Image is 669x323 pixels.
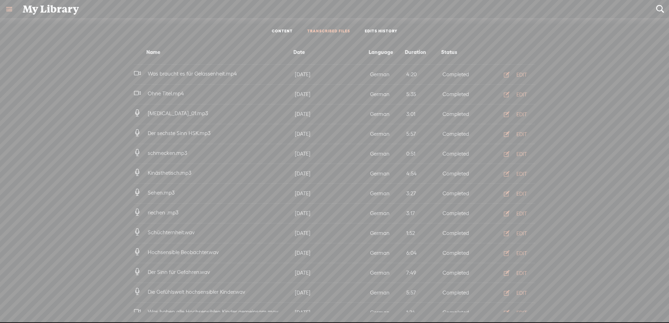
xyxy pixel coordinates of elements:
[516,131,527,138] div: EDIT
[441,308,477,317] div: Completed
[293,90,369,99] div: [DATE]
[369,289,405,297] div: German
[146,269,212,275] span: Der Sinn für Gefahren.wav
[146,309,280,315] span: Was haben alle Hochsensiblen Kinder gemeinsam.mov
[293,110,369,118] div: [DATE]
[369,249,405,257] div: German
[441,249,477,257] div: Completed
[293,170,369,178] div: [DATE]
[516,190,527,197] div: EDIT
[146,190,176,196] span: Sehen.mp3
[369,308,405,317] div: German
[405,130,441,138] div: 5:57
[494,89,532,100] button: EDIT
[146,71,238,77] span: Was braucht es für Gelassenheit.mp4
[494,247,532,259] button: EDIT
[405,269,441,277] div: 7:49
[494,69,532,80] button: EDIT
[405,249,441,257] div: 6:04
[367,48,403,56] div: Language
[134,48,292,56] div: Name
[293,150,369,158] div: [DATE]
[494,128,532,140] button: EDIT
[369,110,405,118] div: German
[146,90,185,96] span: Ohne Titel.mp4
[369,90,405,99] div: German
[293,70,369,79] div: [DATE]
[293,269,369,277] div: [DATE]
[516,111,527,118] div: EDIT
[405,90,441,99] div: 5:35
[516,270,527,277] div: EDIT
[405,229,441,237] div: 1:52
[441,209,477,218] div: Completed
[146,289,247,295] span: Die Gefühlswelt hochsensibler Kinder.wav
[494,287,532,298] button: EDIT
[441,90,477,99] div: Completed
[441,70,477,79] div: Completed
[405,150,441,158] div: 0:51
[369,229,405,237] div: German
[369,269,405,277] div: German
[405,289,441,297] div: 5:57
[494,188,532,199] button: EDIT
[369,170,405,178] div: German
[365,29,398,34] a: EDITS HISTORY
[146,249,220,255] span: Hochsensible Beobachter.wav
[494,307,532,318] button: EDIT
[516,71,527,78] div: EDIT
[441,269,477,277] div: Completed
[494,168,532,179] button: EDIT
[272,29,293,34] a: CONTENT
[516,250,527,257] div: EDIT
[516,151,527,158] div: EDIT
[369,150,405,158] div: German
[494,208,532,219] button: EDIT
[146,229,196,235] span: Schüchternheit.wav
[494,267,532,278] button: EDIT
[293,308,369,317] div: [DATE]
[516,171,527,178] div: EDIT
[441,110,477,118] div: Completed
[369,70,405,79] div: German
[441,229,477,237] div: Completed
[292,48,367,56] div: Date
[405,110,441,118] div: 3:01
[369,209,405,218] div: German
[146,170,193,176] span: Kinästhetisch.mp3
[405,189,441,198] div: 3:27
[441,170,477,178] div: Completed
[146,130,212,136] span: Der sechste Sinn HSK.mp3
[516,210,527,217] div: EDIT
[146,210,180,215] span: riechen .mp3
[516,290,527,297] div: EDIT
[293,249,369,257] div: [DATE]
[405,308,441,317] div: 1:24
[369,130,405,138] div: German
[293,289,369,297] div: [DATE]
[405,70,441,79] div: 4:20
[441,130,477,138] div: Completed
[441,289,477,297] div: Completed
[494,228,532,239] button: EDIT
[293,209,369,218] div: [DATE]
[293,189,369,198] div: [DATE]
[516,230,527,237] div: EDIT
[494,109,532,120] button: EDIT
[494,148,532,159] button: EDIT
[293,130,369,138] div: [DATE]
[516,91,527,98] div: EDIT
[146,150,189,156] span: schmecken.mp3
[441,150,477,158] div: Completed
[405,209,441,218] div: 3:17
[405,170,441,178] div: 4:54
[146,110,209,116] span: [MEDICAL_DATA]_01.mp3
[440,48,476,56] div: Status
[516,309,527,316] div: EDIT
[441,189,477,198] div: Completed
[307,29,350,34] a: TRANSCRIBED FILES
[403,48,440,56] div: Duration
[369,189,405,198] div: German
[293,229,369,237] div: [DATE]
